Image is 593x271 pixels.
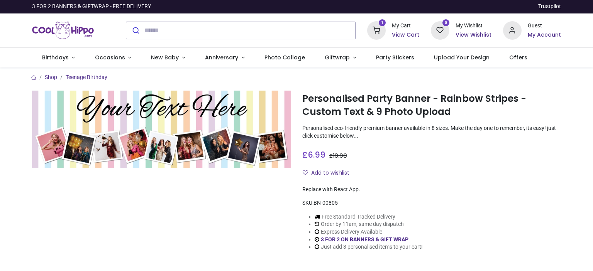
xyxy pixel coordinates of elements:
a: View Cart [392,31,419,39]
span: New Baby [151,54,179,61]
li: Express Delivery Available [315,228,423,236]
a: Trustpilot [538,3,561,10]
span: Anniversary [205,54,238,61]
li: Free Standard Tracked Delivery [315,213,423,221]
li: Just add 3 personalised items to your cart! [315,243,423,251]
span: BN-00805 [313,200,338,206]
button: Submit [126,22,144,39]
span: £ [302,149,325,160]
a: 1 [367,27,386,33]
a: Logo of Cool Hippo [32,20,94,41]
div: 3 FOR 2 BANNERS & GIFTWRAP - FREE DELIVERY [32,3,151,10]
span: Occasions [95,54,125,61]
p: Personalised eco-friendly premium banner available in 8 sizes. Make the day one to remember, its ... [302,125,561,140]
a: 0 [431,27,449,33]
li: Order by 11am, same day dispatch [315,221,423,228]
a: Birthdays [32,48,85,68]
img: Personalised Party Banner - Rainbow Stripes - Custom Text & 9 Photo Upload [32,91,291,168]
i: Add to wishlist [303,170,308,175]
a: New Baby [141,48,195,68]
a: View Wishlist [456,31,491,39]
span: 13.98 [333,152,347,160]
a: 3 FOR 2 ON BANNERS & GIFT WRAP [321,236,408,242]
h1: Personalised Party Banner - Rainbow Stripes - Custom Text & 9 Photo Upload [302,92,561,119]
a: Teenage Birthday [66,74,107,80]
span: 6.99 [308,149,325,160]
div: SKU: [302,199,561,207]
span: Birthdays [42,54,69,61]
a: Giftwrap [315,48,366,68]
div: Guest [528,22,561,30]
div: Replace with React App. [302,186,561,194]
a: Shop [45,74,57,80]
span: Upload Your Design [434,54,490,61]
sup: 0 [442,19,450,27]
a: Anniversary [195,48,254,68]
span: Offers [509,54,527,61]
a: My Account [528,31,561,39]
a: Occasions [85,48,141,68]
div: My Wishlist [456,22,491,30]
img: Cool Hippo [32,20,94,41]
span: Photo Collage [264,54,305,61]
sup: 1 [379,19,386,27]
div: My Cart [392,22,419,30]
span: £ [329,152,347,160]
button: Add to wishlistAdd to wishlist [302,167,356,180]
span: Giftwrap [325,54,350,61]
span: Party Stickers [376,54,414,61]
